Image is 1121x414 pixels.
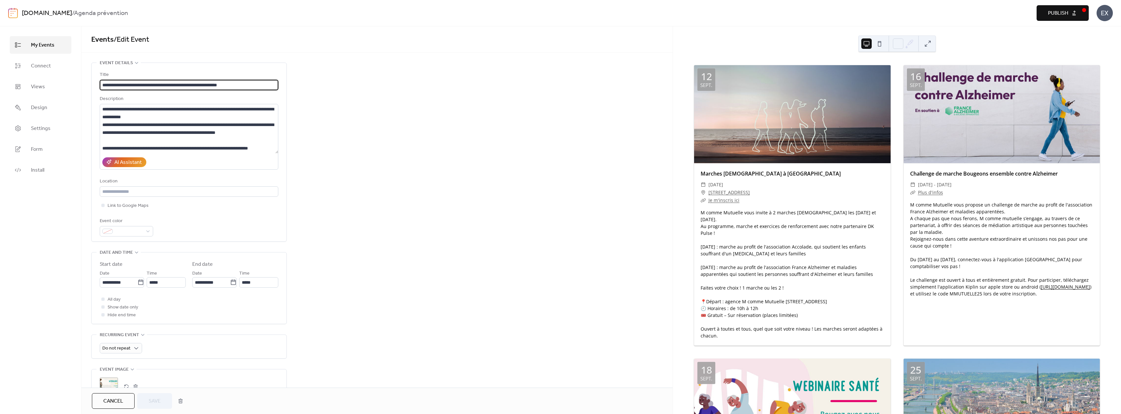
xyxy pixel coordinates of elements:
[114,33,149,47] span: / Edit Event
[694,209,891,339] div: M comme Mutuelle vous invite à 2 marches [DEMOGRAPHIC_DATA] les [DATE] et [DATE]. Au programme, m...
[910,170,1058,177] a: Challenge de marche Bougeons ensemble contre Alzheimer
[102,157,146,167] button: AI Assistant
[708,181,723,189] span: [DATE]
[10,161,71,179] a: Install
[10,78,71,95] a: Views
[910,83,922,88] div: sept.
[1048,9,1068,17] span: Publish
[92,393,135,409] button: Cancel
[708,189,750,196] a: [STREET_ADDRESS]
[100,331,139,339] span: Recurring event
[100,366,129,374] span: Event image
[100,59,133,67] span: Event details
[700,376,712,381] div: sept.
[100,270,109,278] span: Date
[100,71,277,79] div: Title
[102,344,130,353] span: Do not repeat
[1037,5,1089,21] button: Publish
[74,7,128,20] b: Agenda prévention
[10,99,71,116] a: Design
[701,189,706,196] div: ​
[10,36,71,54] a: My Events
[904,201,1100,297] div: M comme Mutuelle vous propose un challenge de marche au profit de l'association France Alzheimer ...
[108,202,149,210] span: Link to Google Maps
[108,311,136,319] span: Hide end time
[910,365,921,375] div: 25
[114,159,142,166] div: AI Assistant
[1041,284,1090,290] a: [URL][DOMAIN_NAME]
[100,261,123,268] div: Start date
[918,181,952,189] span: [DATE] - [DATE]
[700,83,712,88] div: sept.
[910,189,915,196] div: ​
[701,170,841,177] a: Marches [DEMOGRAPHIC_DATA] à [GEOGRAPHIC_DATA]
[708,197,739,203] a: Je m'inscris ici
[72,7,74,20] b: /
[701,196,706,204] div: ​
[239,270,250,278] span: Time
[910,72,921,81] div: 16
[108,304,138,311] span: Show date only
[31,83,45,91] span: Views
[100,378,118,396] div: ;
[91,33,114,47] a: Events
[910,181,915,189] div: ​
[31,62,51,70] span: Connect
[31,146,43,153] span: Form
[10,57,71,75] a: Connect
[701,181,706,189] div: ​
[8,8,18,18] img: logo
[910,376,922,381] div: sept.
[100,217,152,225] div: Event color
[31,125,51,133] span: Settings
[10,140,71,158] a: Form
[10,120,71,137] a: Settings
[701,365,712,375] div: 18
[103,397,123,405] span: Cancel
[22,7,72,20] a: [DOMAIN_NAME]
[192,261,213,268] div: End date
[31,41,54,49] span: My Events
[31,104,47,112] span: Design
[918,189,943,195] a: Plus d'infos
[31,166,44,174] span: Install
[1097,5,1113,21] div: EX
[100,95,277,103] div: Description
[108,296,121,304] span: All day
[701,72,712,81] div: 12
[100,178,277,185] div: Location
[147,270,157,278] span: Time
[192,270,202,278] span: Date
[100,249,133,257] span: Date and time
